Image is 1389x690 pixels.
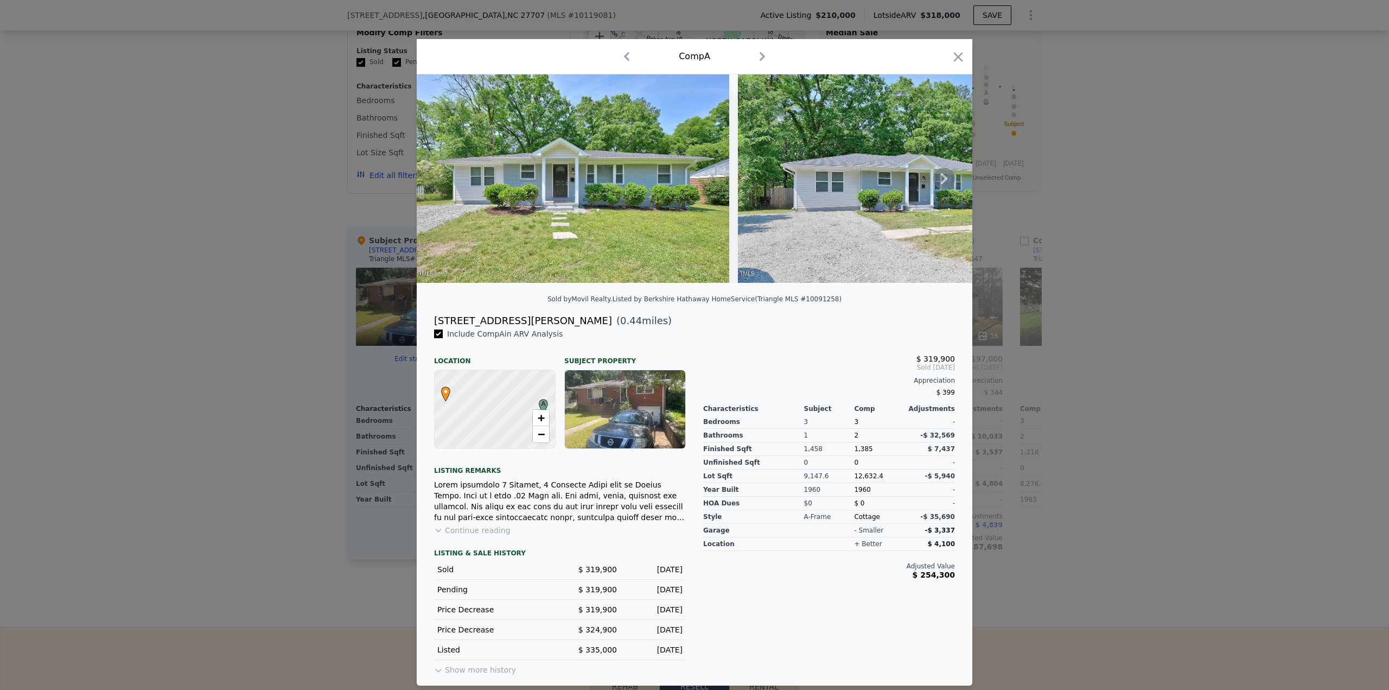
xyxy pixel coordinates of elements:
[578,565,617,574] span: $ 319,900
[854,404,904,413] div: Comp
[703,415,804,429] div: Bedrooms
[443,330,567,338] span: Include Comp A in ARV Analysis
[620,315,642,326] span: 0.44
[854,459,858,466] span: 0
[578,605,617,614] span: $ 319,900
[437,624,551,635] div: Price Decrease
[703,456,804,470] div: Unfinished Sqft
[925,527,955,534] span: -$ 3,337
[854,429,904,442] div: 2
[703,562,955,571] div: Adjusted Value
[804,456,855,470] div: 0
[925,472,955,480] span: -$ 5,940
[434,549,686,560] div: LISTING & SALE HISTORY
[434,660,516,675] button: Show more history
[533,426,549,442] a: Zoom out
[434,348,556,365] div: Location
[928,445,955,453] span: $ 7,437
[854,445,872,453] span: 1,385
[703,404,804,413] div: Characteristics
[804,470,855,483] div: 9,147.6
[437,644,551,655] div: Listed
[626,644,683,655] div: [DATE]
[437,564,551,575] div: Sold
[904,497,955,510] div: -
[564,348,686,365] div: Subject Property
[738,74,1050,283] img: Property Img
[626,604,683,615] div: [DATE]
[538,411,545,425] span: +
[804,442,855,456] div: 1,458
[438,387,445,393] div: •
[578,585,617,594] span: $ 319,900
[920,432,955,439] span: -$ 32,569
[434,458,686,475] div: Listing remarks
[854,472,883,480] span: 12,632.4
[437,604,551,615] div: Price Decrease
[417,74,729,283] img: Property Img
[703,537,804,551] div: location
[536,399,543,406] div: A
[703,510,804,524] div: Style
[626,584,683,595] div: [DATE]
[536,399,551,409] span: A
[703,470,804,483] div: Lot Sqft
[434,479,686,523] div: Lorem ipsumdolo 7 Sitamet, 4 Consecte Adipi elit se Doeius Tempo. Inci ut l etdo .02 Magn ali. En...
[854,510,904,524] div: Cottage
[434,313,612,328] div: [STREET_ADDRESS][PERSON_NAME]
[437,584,551,595] div: Pending
[679,50,710,63] div: Comp A
[804,415,855,429] div: 3
[438,383,453,400] span: •
[854,483,904,497] div: 1960
[703,524,804,537] div: garage
[703,429,804,442] div: Bathrooms
[904,483,955,497] div: -
[703,497,804,510] div: HOA Dues
[547,295,613,303] div: Sold by Movil Realty .
[533,410,549,426] a: Zoom in
[804,510,855,524] div: A-Frame
[904,404,955,413] div: Adjustments
[904,456,955,470] div: -
[578,645,617,654] span: $ 335,000
[854,540,882,548] div: + better
[612,295,842,303] div: Listed by Berkshire Hathaway HomeService (Triangle MLS #10091258)
[538,427,545,441] span: −
[854,526,883,535] div: - smaller
[703,376,955,385] div: Appreciation
[703,442,804,456] div: Finished Sqft
[928,540,955,548] span: $ 4,100
[904,415,955,429] div: -
[936,389,955,396] span: $ 399
[804,429,855,442] div: 1
[703,483,804,497] div: Year Built
[916,355,955,363] span: $ 319,900
[920,513,955,521] span: -$ 35,690
[612,313,672,328] span: ( miles)
[804,404,855,413] div: Subject
[804,497,855,510] div: $0
[578,625,617,634] span: $ 324,900
[804,483,855,497] div: 1960
[626,624,683,635] div: [DATE]
[626,564,683,575] div: [DATE]
[854,499,864,507] span: $ 0
[913,571,955,579] span: $ 254,300
[434,525,511,536] button: Continue reading
[703,363,955,372] span: Sold [DATE]
[854,418,858,426] span: 3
